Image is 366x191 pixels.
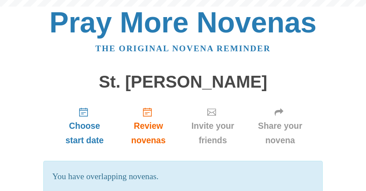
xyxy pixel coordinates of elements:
h1: St. [PERSON_NAME] [52,73,314,92]
a: Invite your friends [180,100,246,152]
a: Review novenas [117,100,179,152]
span: Choose start date [61,119,109,148]
span: Review novenas [126,119,171,148]
span: Invite your friends [188,119,237,148]
a: The original novena reminder [95,44,271,53]
a: Pray More Novenas [49,6,317,39]
a: Share your novena [246,100,314,152]
a: Choose start date [52,100,118,152]
span: Share your novena [255,119,306,148]
p: You have overlapping novenas. [52,170,314,184]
